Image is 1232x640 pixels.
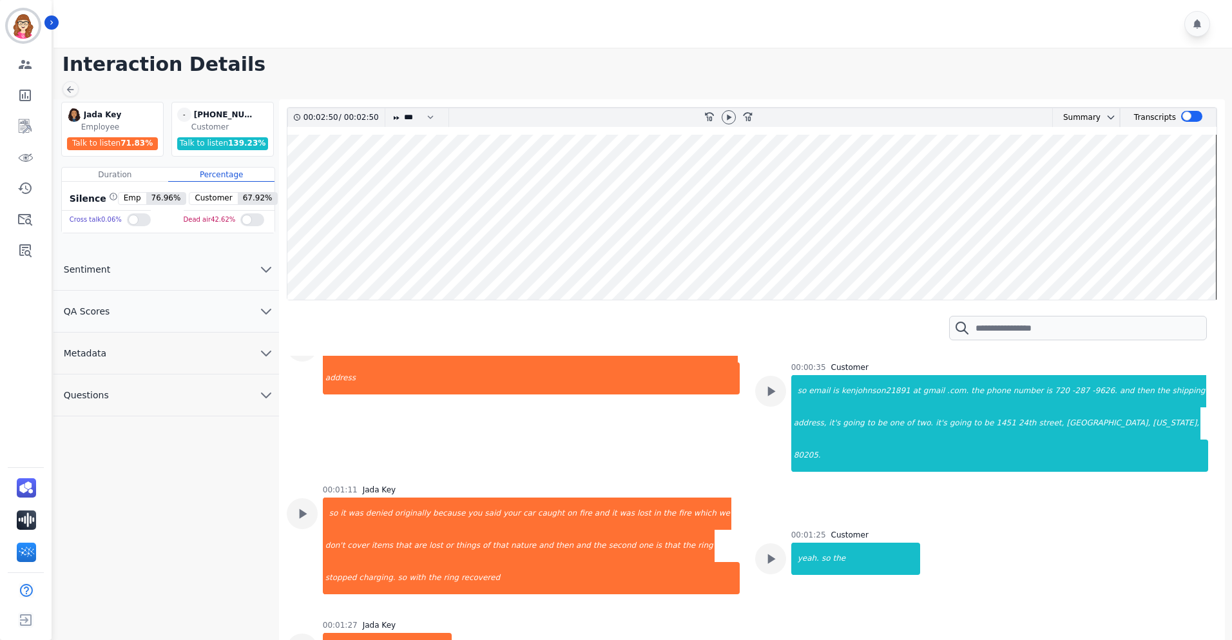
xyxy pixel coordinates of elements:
div: 00:02:50 [342,108,377,127]
div: [GEOGRAPHIC_DATA], [1065,407,1151,440]
div: recovered [460,562,740,594]
div: don't [324,530,347,562]
div: said [483,498,502,530]
div: you [467,498,483,530]
div: so [793,375,808,407]
button: chevron down [1101,112,1116,122]
div: street, [1037,407,1065,440]
svg: chevron down [258,262,274,277]
div: caught [537,498,566,530]
div: yeah. [793,543,820,575]
svg: chevron down [1106,112,1116,122]
div: the [970,375,985,407]
div: so [820,543,832,575]
div: Customer [831,362,869,373]
div: with [408,562,427,594]
div: which [693,498,718,530]
div: is [655,530,664,562]
div: it's [828,407,842,440]
div: is [831,375,840,407]
div: and [575,530,592,562]
svg: chevron down [258,304,274,319]
div: ring [697,530,715,562]
div: nature [510,530,537,562]
div: to [866,407,876,440]
div: that [663,530,681,562]
svg: chevron down [258,387,274,403]
div: 720 [1054,375,1071,407]
div: Customer [191,122,271,132]
span: Emp [119,193,146,204]
span: 67.92 % [238,193,278,204]
div: cover [346,530,370,562]
span: 76.96 % [146,193,186,204]
div: the [592,530,608,562]
span: Sentiment [53,263,120,276]
span: Customer [189,193,237,204]
div: and [593,498,611,530]
div: it [610,498,618,530]
div: 24th [1017,407,1038,440]
div: on [566,498,578,530]
div: be [983,407,995,440]
div: Summary [1053,108,1101,127]
div: ring [442,562,460,594]
span: 71.83 % [120,139,153,148]
div: / [303,108,382,127]
div: lost [428,530,445,562]
div: things [455,530,481,562]
div: 00:00:35 [791,362,826,373]
div: second [607,530,637,562]
div: phone [985,375,1012,407]
div: fire [677,498,693,530]
div: and [1119,375,1136,407]
div: Talk to listen [67,137,159,150]
div: Talk to listen [177,137,269,150]
div: 00:02:50 [303,108,339,127]
div: and [537,530,555,562]
div: or [445,530,455,562]
div: was [347,498,364,530]
div: -9626. [1091,375,1119,407]
div: car [522,498,537,530]
div: are [412,530,427,562]
div: the [832,543,920,575]
div: then [555,530,575,562]
button: QA Scores chevron down [53,291,279,333]
div: Employee [81,122,160,132]
h1: Interaction Details [63,53,1232,76]
span: 139.23 % [228,139,265,148]
div: fire [578,498,593,530]
svg: chevron down [258,345,274,361]
div: Transcripts [1134,108,1176,127]
div: 00:01:27 [323,620,358,630]
div: because [432,498,467,530]
div: items [371,530,394,562]
div: that [492,530,510,562]
div: lost [636,498,653,530]
span: - [177,108,191,122]
div: denied [365,498,394,530]
div: be [876,407,889,440]
img: Bordered avatar [8,10,39,41]
div: the [427,562,443,594]
div: your [502,498,522,530]
div: to [972,407,983,440]
div: so [324,498,340,530]
div: going [948,407,973,440]
div: going [842,407,866,440]
div: at [912,375,922,407]
div: 1451 [995,407,1017,440]
button: Sentiment chevron down [53,249,279,291]
div: 00:01:25 [791,530,826,540]
div: kenjohnson21891 [840,375,912,407]
div: so [397,562,409,594]
span: Questions [53,389,119,402]
div: the [681,530,697,562]
div: [US_STATE], [1151,407,1200,440]
div: the [662,498,678,530]
div: two. [916,407,934,440]
div: it's [934,407,948,440]
div: address, [793,407,828,440]
div: that [394,530,412,562]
